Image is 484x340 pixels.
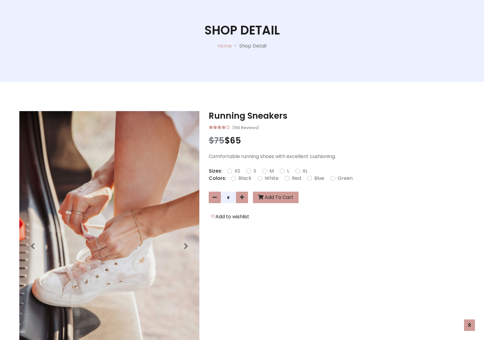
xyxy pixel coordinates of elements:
[253,192,299,203] button: Add To Cart
[234,167,240,175] label: XS
[238,175,251,182] label: Black
[265,175,279,182] label: White
[209,135,224,147] span: $75
[209,111,465,121] h3: Running Sneakers
[209,213,251,221] button: Add to wishlist
[209,167,222,175] p: Sizes:
[270,167,274,175] label: M
[232,124,259,131] small: (190 Reviews)
[209,136,465,146] h3: $
[314,175,324,182] label: Blue
[253,167,256,175] label: S
[239,42,267,50] p: Shop Detail
[209,175,226,182] p: Colors:
[230,135,241,147] span: 65
[287,167,289,175] label: L
[302,167,308,175] label: XL
[232,42,239,50] p: -
[338,175,353,182] label: Green
[209,153,465,160] p: Comfortable running shoes with excellent cushioning.
[217,42,232,49] a: Home
[292,175,301,182] label: Red
[204,23,280,38] h1: Shop Detail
